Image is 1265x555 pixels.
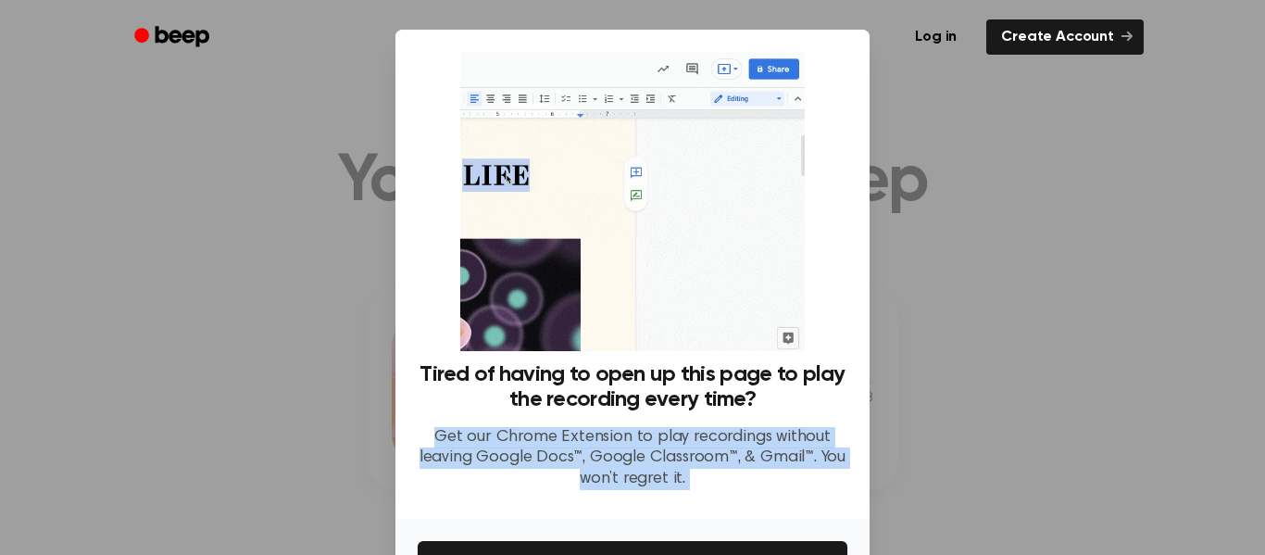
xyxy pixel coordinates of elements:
a: Create Account [986,19,1144,55]
h3: Tired of having to open up this page to play the recording every time? [418,362,847,412]
img: Beep extension in action [460,52,804,351]
p: Get our Chrome Extension to play recordings without leaving Google Docs™, Google Classroom™, & Gm... [418,427,847,490]
a: Log in [896,16,975,58]
a: Beep [121,19,226,56]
